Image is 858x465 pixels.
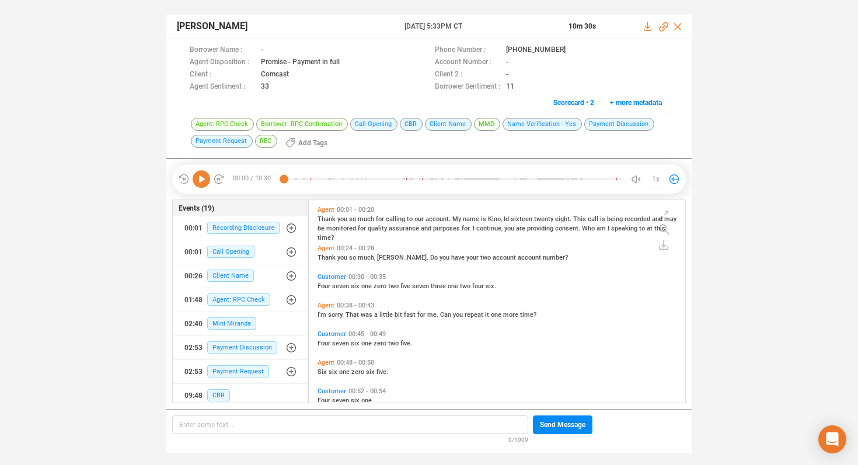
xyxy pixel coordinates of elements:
span: five. [376,368,388,376]
span: one [361,397,372,404]
span: Borrower Sentiment : [435,81,500,93]
span: Agent Sentiment : [190,81,255,93]
span: CBR [400,118,423,131]
span: 00:52 - 00:54 [346,387,388,395]
span: our [414,215,425,223]
button: 00:01Recording Disclosure [173,216,308,240]
span: 11 [506,81,514,93]
div: 02:40 [184,314,203,333]
span: Customer [318,330,346,338]
span: for [376,215,386,223]
span: Kino, [488,215,504,223]
span: MMD [474,118,500,131]
div: 02:53 [184,362,203,381]
span: you [440,254,451,261]
span: Comcast [261,69,289,81]
span: much, [358,254,377,261]
span: Who [582,225,597,232]
span: monitored [326,225,358,232]
span: Payment Request [191,135,253,148]
span: you [337,254,349,261]
span: Payment Discussion [207,341,277,354]
button: 02:53Payment Discussion [173,336,308,359]
span: Call Opening [207,246,254,258]
span: six [351,340,361,347]
span: repeat [465,311,485,319]
span: one [491,311,503,319]
span: is [481,215,488,223]
span: quality [368,225,389,232]
span: Client Name [207,270,254,282]
span: name [463,215,481,223]
span: 00:01 - 00:20 [334,206,376,214]
span: time? [318,234,334,242]
button: Add Tags [278,134,334,152]
span: five [400,282,412,290]
span: Add Tags [298,134,327,152]
span: seven [332,397,351,404]
span: number? [543,254,568,261]
span: this [654,225,665,232]
span: Agent [318,206,334,214]
span: I [473,225,476,232]
span: Events (19) [179,203,214,214]
span: Agent Disposition : [190,57,255,69]
span: zero [351,368,366,376]
span: calling [386,215,407,223]
span: Agent [318,302,334,309]
button: 1x [647,171,664,187]
span: two [480,254,493,261]
span: a [374,311,379,319]
div: 00:26 [184,267,203,285]
span: one [361,282,374,290]
span: Promise - Payment in full [261,57,340,69]
span: little [379,311,395,319]
span: two [388,282,400,290]
span: bit [395,311,404,319]
span: Recording Disclosure [207,222,280,234]
div: 01:48 [184,291,203,309]
div: 02:53 [184,338,203,357]
span: you [504,225,516,232]
span: - [506,57,508,69]
span: Agent: RPC Check [207,293,270,306]
span: Scorecard • 2 [553,93,594,112]
span: Customer [318,387,346,395]
span: Name Verification - Yes [503,118,582,131]
span: at [647,225,654,232]
span: Phone Number : [435,44,500,57]
span: Four [318,397,332,404]
span: account. [425,215,452,223]
span: so [349,254,358,261]
span: have [451,254,466,261]
span: I [608,225,611,232]
span: Payment Request [207,365,269,377]
span: account [518,254,543,261]
span: - [261,44,263,57]
span: so [349,215,358,223]
span: Agent [318,244,334,252]
span: 10m 30s [568,22,596,30]
span: recorded [625,215,652,223]
div: 00:01 [184,243,203,261]
span: Six [318,368,329,376]
span: you [337,215,349,223]
span: three [431,282,448,290]
span: six [366,368,376,376]
span: six [351,397,361,404]
span: one [361,340,374,347]
span: am [597,225,608,232]
span: Thank [318,254,337,261]
span: 00:45 - 00:49 [346,330,388,338]
span: five. [400,340,412,347]
span: for [417,311,427,319]
span: 00:30 - 00:35 [346,273,388,281]
span: Borrower Name : [190,44,255,57]
span: 00:48 - 00:50 [334,359,376,366]
span: it [485,311,491,319]
span: Can [440,311,453,319]
span: and [421,225,433,232]
span: Four [318,282,332,290]
span: four [472,282,486,290]
span: My [452,215,463,223]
